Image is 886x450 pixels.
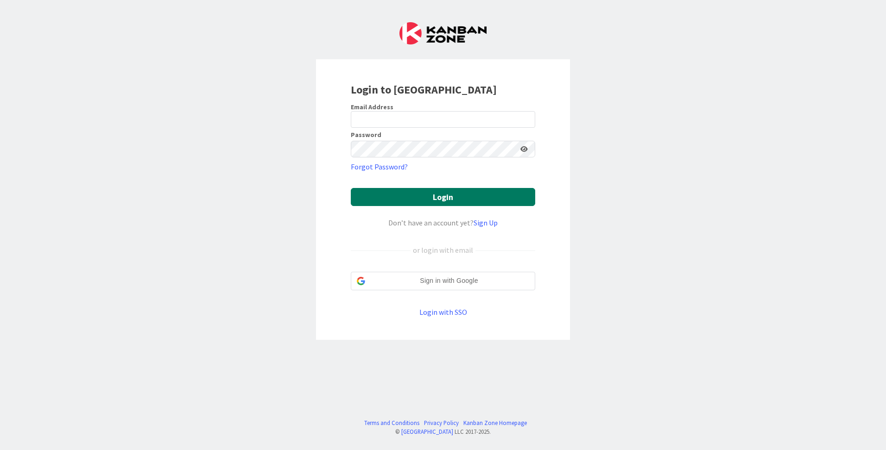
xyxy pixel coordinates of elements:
div: Don’t have an account yet? [351,217,535,228]
div: or login with email [411,244,475,256]
a: Kanban Zone Homepage [463,419,527,427]
button: Login [351,188,535,206]
a: Sign Up [474,218,498,227]
a: Privacy Policy [424,419,459,427]
a: Terms and Conditions [364,419,419,427]
div: Sign in with Google [351,272,535,290]
a: Login with SSO [419,307,467,317]
span: Sign in with Google [369,276,529,286]
img: Kanban Zone [399,22,487,44]
label: Email Address [351,103,393,111]
label: Password [351,131,381,138]
div: © LLC 2017- 2025 . [360,427,527,436]
a: [GEOGRAPHIC_DATA] [401,428,453,435]
a: Forgot Password? [351,161,408,172]
b: Login to [GEOGRAPHIC_DATA] [351,82,497,97]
